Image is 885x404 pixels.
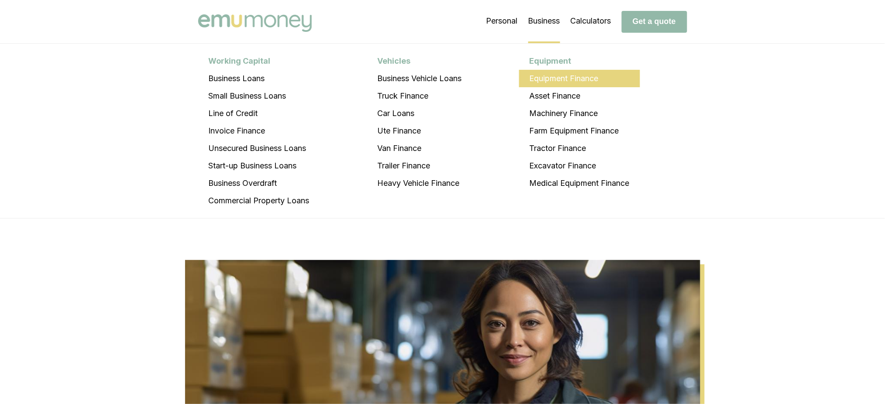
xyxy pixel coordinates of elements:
[198,87,320,105] a: Small Business Loans
[367,70,472,87] a: Business Vehicle Loans
[519,157,640,175] a: Excavator Finance
[198,140,320,157] a: Unsecured Business Loans
[198,14,312,32] img: Emu Money logo
[198,122,320,140] a: Invoice Finance
[367,52,472,70] div: Vehicles
[622,11,687,33] button: Get a quote
[519,70,640,87] a: Equipment Finance
[367,157,472,175] a: Trailer Finance
[198,70,320,87] a: Business Loans
[198,192,320,209] a: Commercial Property Loans
[519,175,640,192] a: Medical Equipment Finance
[367,105,472,122] a: Car Loans
[367,175,472,192] a: Heavy Vehicle Finance
[367,87,472,105] a: Truck Finance
[367,122,472,140] a: Ute Finance
[198,105,320,122] a: Line of Credit
[622,17,687,26] a: Get a quote
[198,52,320,70] div: Working Capital
[519,52,640,70] div: Equipment
[367,140,472,157] a: Van Finance
[519,140,640,157] a: Tractor Finance
[519,105,640,122] a: Machinery Finance
[519,122,640,140] a: Farm Equipment Finance
[519,87,640,105] a: Asset Finance
[198,157,320,175] a: Start-up Business Loans
[198,175,320,192] a: Business Overdraft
